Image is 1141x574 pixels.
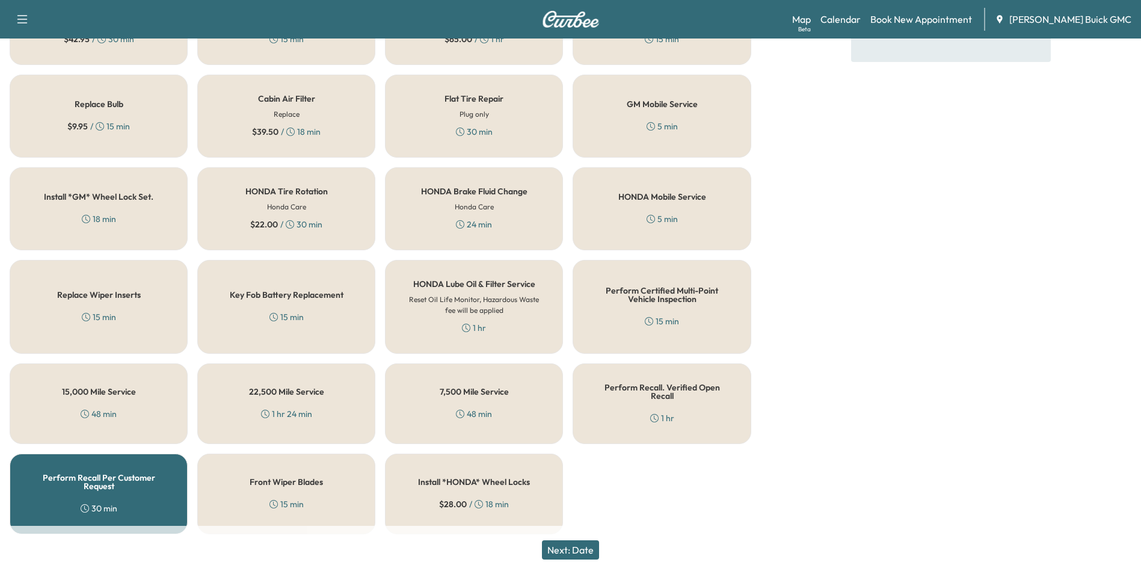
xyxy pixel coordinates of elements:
[592,383,731,400] h5: Perform Recall. Verified Open Recall
[250,218,278,230] span: $ 22.00
[67,120,130,132] div: / 15 min
[250,218,322,230] div: / 30 min
[421,187,527,196] h5: HONDA Brake Fluid Change
[650,412,674,424] div: 1 hr
[269,498,304,510] div: 15 min
[592,286,731,303] h5: Perform Certified Multi-Point Vehicle Inspection
[230,291,343,299] h5: Key Fob Battery Replacement
[269,311,304,323] div: 15 min
[269,33,304,45] div: 15 min
[456,408,492,420] div: 48 min
[645,33,679,45] div: 15 min
[82,311,116,323] div: 15 min
[252,126,321,138] div: / 18 min
[64,33,90,45] span: $ 42.95
[1009,12,1131,26] span: [PERSON_NAME] Buick GMC
[75,100,123,108] h5: Replace Bulb
[462,322,486,334] div: 1 hr
[81,502,117,514] div: 30 min
[258,94,315,103] h5: Cabin Air Filter
[618,193,706,201] h5: HONDA Mobile Service
[647,213,678,225] div: 5 min
[455,202,494,212] h6: Honda Care
[542,11,600,28] img: Curbee Logo
[82,213,116,225] div: 18 min
[64,33,134,45] div: / 30 min
[627,100,698,108] h5: GM Mobile Service
[250,478,323,486] h5: Front Wiper Blades
[542,540,599,560] button: Next: Date
[261,408,312,420] div: 1 hr 24 min
[57,291,141,299] h5: Replace Wiper Inserts
[440,387,509,396] h5: 7,500 Mile Service
[405,294,543,316] h6: Reset Oil Life Monitor, Hazardous Waste fee will be applied
[456,126,493,138] div: 30 min
[67,120,88,132] span: $ 9.95
[274,109,300,120] h6: Replace
[820,12,861,26] a: Calendar
[647,120,678,132] div: 5 min
[645,315,679,327] div: 15 min
[418,478,530,486] h5: Install *HONDA* Wheel Locks
[460,109,489,120] h6: Plug only
[439,498,467,510] span: $ 28.00
[249,387,324,396] h5: 22,500 Mile Service
[444,94,503,103] h5: Flat Tire Repair
[29,474,168,490] h5: Perform Recall Per Customer Request
[413,280,535,288] h5: HONDA Lube Oil & Filter Service
[798,25,811,34] div: Beta
[439,498,509,510] div: / 18 min
[444,33,504,45] div: / 1 hr
[81,408,117,420] div: 48 min
[252,126,278,138] span: $ 39.50
[456,218,492,230] div: 24 min
[44,193,153,201] h5: Install *GM* Wheel Lock Set.
[792,12,811,26] a: MapBeta
[444,33,472,45] span: $ 65.00
[245,187,328,196] h5: HONDA Tire Rotation
[267,202,306,212] h6: Honda Care
[870,12,972,26] a: Book New Appointment
[62,387,136,396] h5: 15,000 Mile Service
